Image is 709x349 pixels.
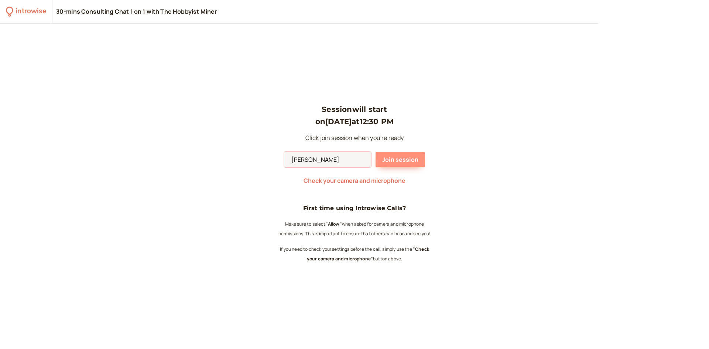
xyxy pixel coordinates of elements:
small: Make sure to select when asked for camera and microphone permissions. This is important to ensure... [278,221,431,237]
b: "Check your camera and microphone" [307,246,429,262]
button: Join session [376,152,425,167]
small: If you need to check your settings before the call, simply use the button above. [280,246,429,262]
button: Check your camera and microphone [304,177,405,184]
b: "Allow" [326,221,342,227]
div: 30-mins Consulting Chat 1 on 1 with The Hobbyist Miner [56,8,217,16]
h3: Session will start on [DATE] at 12:30 PM [284,103,425,127]
input: Your Name [284,152,371,167]
span: Check your camera and microphone [304,177,405,185]
h4: First time using Introwise Calls? [277,203,432,213]
span: Join session [382,155,418,164]
p: Click join session when you're ready [284,133,425,143]
div: introwise [16,6,46,17]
